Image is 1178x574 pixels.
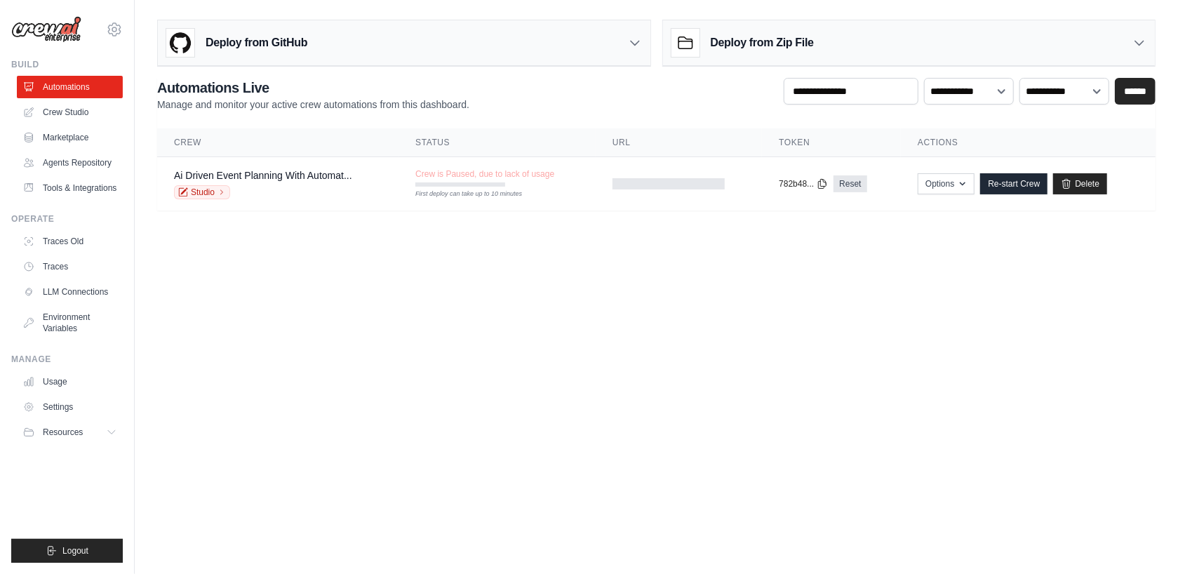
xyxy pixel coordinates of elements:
[980,173,1048,194] a: Re-start Crew
[17,306,123,340] a: Environment Variables
[762,128,901,157] th: Token
[17,255,123,278] a: Traces
[166,29,194,57] img: GitHub Logo
[17,396,123,418] a: Settings
[11,354,123,365] div: Manage
[711,34,814,51] h3: Deploy from Zip File
[11,59,123,70] div: Build
[17,101,123,124] a: Crew Studio
[157,128,399,157] th: Crew
[1108,507,1178,574] iframe: Chat Widget
[415,189,505,199] div: First deploy can take up to 10 minutes
[157,98,469,112] p: Manage and monitor your active crew automations from this dashboard.
[834,175,866,192] a: Reset
[399,128,596,157] th: Status
[17,152,123,174] a: Agents Repository
[17,371,123,393] a: Usage
[17,281,123,303] a: LLM Connections
[17,421,123,443] button: Resources
[17,177,123,199] a: Tools & Integrations
[779,178,828,189] button: 782b48...
[901,128,1156,157] th: Actions
[157,78,469,98] h2: Automations Live
[415,168,554,180] span: Crew is Paused, due to lack of usage
[206,34,307,51] h3: Deploy from GitHub
[174,185,230,199] a: Studio
[11,16,81,43] img: Logo
[43,427,83,438] span: Resources
[596,128,762,157] th: URL
[174,170,352,181] a: Ai Driven Event Planning With Automat...
[17,126,123,149] a: Marketplace
[11,213,123,225] div: Operate
[62,545,88,556] span: Logout
[17,76,123,98] a: Automations
[1053,173,1107,194] a: Delete
[11,539,123,563] button: Logout
[17,230,123,253] a: Traces Old
[918,173,975,194] button: Options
